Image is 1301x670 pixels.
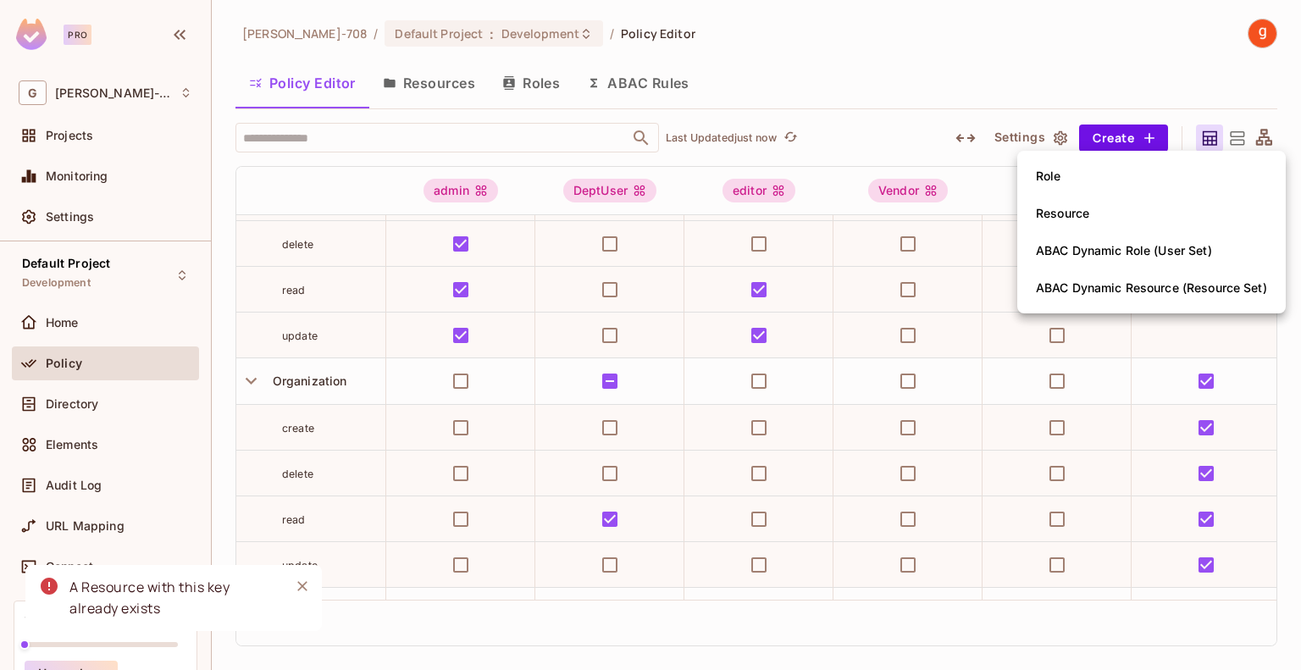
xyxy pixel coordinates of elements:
div: Role [1036,168,1061,185]
div: ABAC Dynamic Role (User Set) [1036,242,1212,259]
div: Resource [1036,205,1089,222]
button: Close [290,573,315,599]
div: ABAC Dynamic Resource (Resource Set) [1036,280,1267,296]
div: A Resource with this key already exists [69,577,276,619]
